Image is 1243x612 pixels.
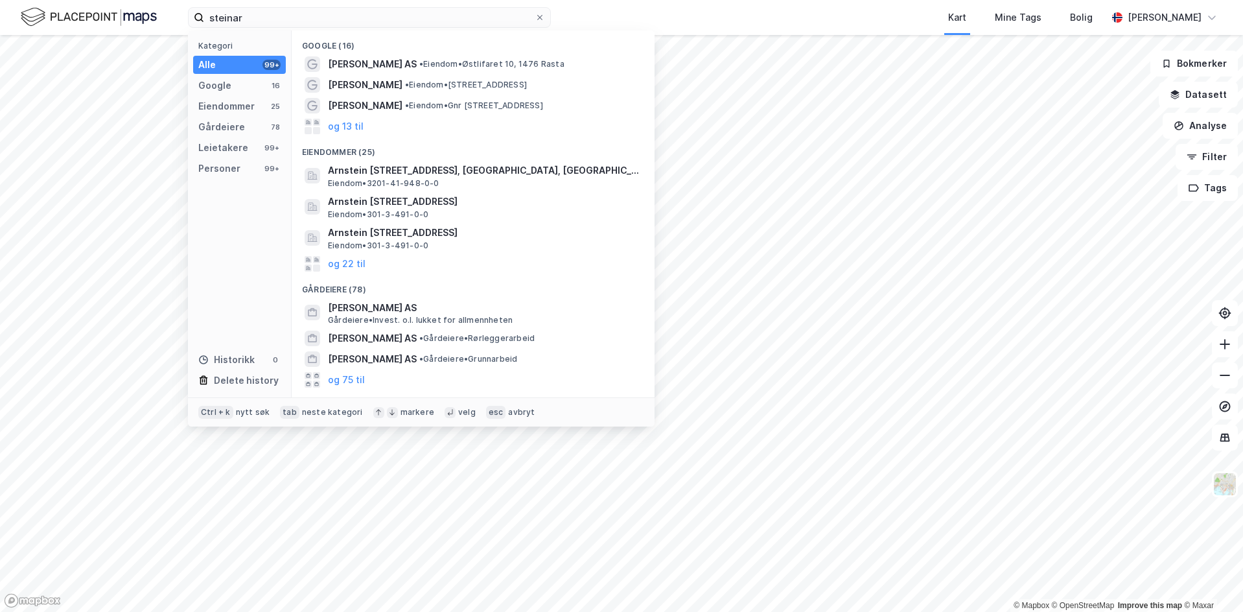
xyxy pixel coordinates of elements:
[328,77,402,93] span: [PERSON_NAME]
[270,80,281,91] div: 16
[508,407,535,418] div: avbryt
[328,209,428,220] span: Eiendom • 301-3-491-0-0
[1213,472,1237,497] img: Z
[1159,82,1238,108] button: Datasett
[4,593,61,608] a: Mapbox homepage
[486,406,506,419] div: esc
[270,355,281,365] div: 0
[405,100,409,110] span: •
[262,60,281,70] div: 99+
[458,407,476,418] div: velg
[198,140,248,156] div: Leietakere
[419,59,564,69] span: Eiendom • Østlifaret 10, 1476 Rasta
[419,333,535,344] span: Gårdeiere • Rørleggerarbeid
[328,163,639,178] span: Arnstein [STREET_ADDRESS], [GEOGRAPHIC_DATA], [GEOGRAPHIC_DATA]
[214,373,279,388] div: Delete history
[1014,601,1049,610] a: Mapbox
[21,6,157,29] img: logo.f888ab2527a4732fd821a326f86c7f29.svg
[198,406,233,419] div: Ctrl + k
[198,57,216,73] div: Alle
[1118,601,1182,610] a: Improve this map
[419,354,423,364] span: •
[328,225,639,241] span: Arnstein [STREET_ADDRESS]
[280,406,299,419] div: tab
[328,351,417,367] span: [PERSON_NAME] AS
[270,101,281,112] div: 25
[1178,550,1243,612] div: Kontrollprogram for chat
[328,256,366,272] button: og 22 til
[302,407,363,418] div: neste kategori
[292,137,655,160] div: Eiendommer (25)
[1070,10,1093,25] div: Bolig
[328,300,639,316] span: [PERSON_NAME] AS
[198,99,255,114] div: Eiendommer
[405,80,409,89] span: •
[292,30,655,54] div: Google (16)
[1178,550,1243,612] iframe: Chat Widget
[198,352,255,368] div: Historikk
[1163,113,1238,139] button: Analyse
[270,122,281,132] div: 78
[328,98,402,113] span: [PERSON_NAME]
[328,56,417,72] span: [PERSON_NAME] AS
[204,8,535,27] input: Søk på adresse, matrikkel, gårdeiere, leietakere eller personer
[1176,144,1238,170] button: Filter
[948,10,966,25] div: Kart
[328,372,365,388] button: og 75 til
[1128,10,1202,25] div: [PERSON_NAME]
[198,41,286,51] div: Kategori
[328,194,639,209] span: Arnstein [STREET_ADDRESS]
[419,333,423,343] span: •
[328,119,364,134] button: og 13 til
[405,80,527,90] span: Eiendom • [STREET_ADDRESS]
[1150,51,1238,76] button: Bokmerker
[292,274,655,298] div: Gårdeiere (78)
[198,119,245,135] div: Gårdeiere
[328,315,513,325] span: Gårdeiere • Invest. o.l. lukket for allmennheten
[236,407,270,418] div: nytt søk
[328,178,439,189] span: Eiendom • 3201-41-948-0-0
[419,59,423,69] span: •
[405,100,543,111] span: Eiendom • Gnr [STREET_ADDRESS]
[401,407,434,418] div: markere
[262,143,281,153] div: 99+
[995,10,1041,25] div: Mine Tags
[198,78,231,93] div: Google
[1178,175,1238,201] button: Tags
[328,331,417,346] span: [PERSON_NAME] AS
[292,390,655,414] div: Leietakere (99+)
[419,354,517,364] span: Gårdeiere • Grunnarbeid
[198,161,240,176] div: Personer
[328,241,428,251] span: Eiendom • 301-3-491-0-0
[262,163,281,174] div: 99+
[1052,601,1115,610] a: OpenStreetMap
